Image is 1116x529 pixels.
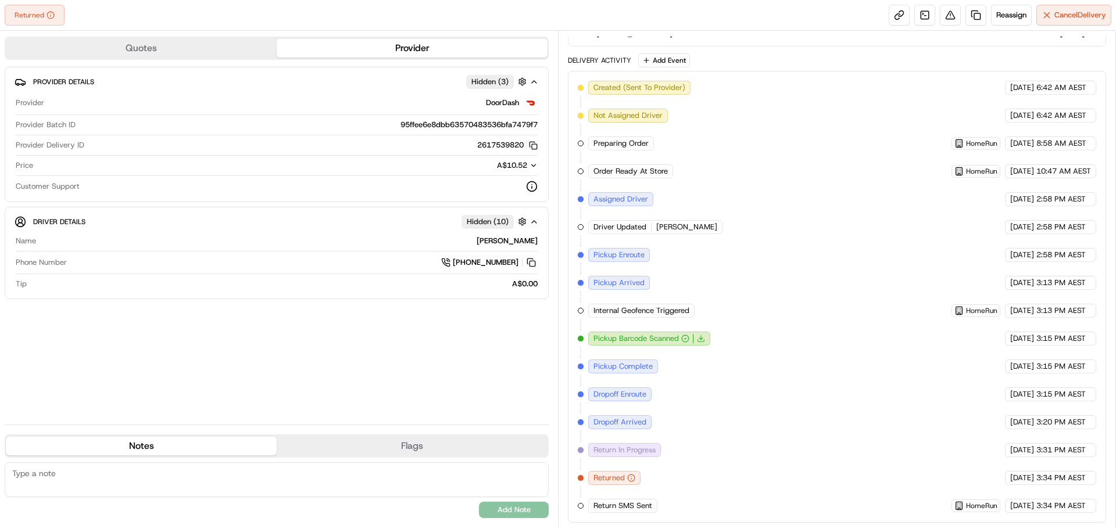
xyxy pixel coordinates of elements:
p: Welcome 👋 [12,46,212,65]
span: [DATE] [1010,222,1034,232]
span: A$10.52 [497,160,527,170]
button: Driver DetailsHidden (10) [15,212,539,231]
button: Hidden (10) [462,214,530,229]
img: doordash_logo_v2.png [524,96,538,110]
span: Provider Batch ID [16,120,76,130]
button: 2617539820 [477,140,538,150]
span: Pickup Barcode Scanned [593,333,679,344]
span: Preparing Order [593,138,649,149]
span: 3:15 PM AEST [1036,389,1086,400]
span: [DATE] [1010,138,1034,149]
span: HomeRun [966,501,997,510]
span: Pylon [116,197,141,206]
span: HomeRun [966,139,997,148]
span: 6:42 AM AEST [1036,82,1086,93]
img: 1736555255976-a54dd68f-1ca7-489b-9aae-adbdc363a1c4 [12,111,33,132]
span: [DATE] [1010,305,1034,316]
span: Order Ready At Store [593,166,668,177]
span: Provider Details [33,77,94,87]
span: Dropoff Arrived [593,417,646,427]
span: Created (Sent To Provider) [593,82,685,93]
span: 2:58 PM AEST [1036,222,1086,232]
span: Dropoff Enroute [593,389,646,400]
span: [DATE] [1010,445,1034,455]
span: 8:58 AM AEST [1036,138,1086,149]
span: Price [16,160,33,171]
span: Tip [16,279,27,289]
span: Driver Details [33,217,85,226]
div: 📗 [12,170,21,179]
span: [DATE] [1010,194,1034,204]
span: [PHONE_NUMBER] [453,257,518,268]
a: Powered byPylon [82,196,141,206]
span: DoorDash [486,98,519,108]
span: 3:31 PM AEST [1036,445,1086,455]
span: [DATE] [1010,501,1034,511]
span: [DATE] [1010,110,1034,121]
span: Hidden ( 10 ) [467,217,509,227]
span: 3:20 PM AEST [1036,417,1086,427]
a: [PHONE_NUMBER] [441,256,538,269]
span: 2:58 PM AEST [1036,194,1086,204]
span: Returned [593,473,625,483]
div: Start new chat [40,111,191,123]
button: Reassign [991,5,1032,26]
input: Got a question? Start typing here... [30,75,209,87]
span: Hidden ( 3 ) [471,77,509,87]
span: Pickup Enroute [593,250,645,260]
span: Knowledge Base [23,168,89,180]
span: Phone Number [16,257,67,268]
a: 📗Knowledge Base [7,164,94,185]
button: Hidden (3) [466,74,530,89]
button: CancelDelivery [1036,5,1111,26]
span: Cancel Delivery [1054,10,1106,20]
span: [DATE] [1010,333,1034,344]
div: A$0.00 [31,279,538,289]
div: We're available if you need us! [40,123,147,132]
span: Return In Progress [593,445,656,455]
span: Return SMS Sent [593,501,652,511]
span: Reassign [996,10,1026,20]
span: [PERSON_NAME] [656,222,717,232]
span: 10:47 AM AEST [1036,166,1091,177]
span: 95ffee6e8dbb63570483536bfa7479f7 [400,120,538,130]
div: [PERSON_NAME] [41,236,538,246]
div: 💻 [98,170,108,179]
a: 💻API Documentation [94,164,191,185]
span: 3:34 PM AEST [1036,501,1086,511]
span: Customer Support [16,181,80,192]
span: 3:15 PM AEST [1036,333,1086,344]
span: [DATE] [1010,82,1034,93]
span: Provider Delivery ID [16,140,84,150]
div: Delivery Activity [568,56,631,65]
span: 2:58 PM AEST [1036,250,1086,260]
button: Provider DetailsHidden (3) [15,72,539,91]
button: Flags [277,437,548,455]
span: Assigned Driver [593,194,648,204]
span: [DATE] [1010,278,1034,288]
span: [DATE] [1010,417,1034,427]
span: [DATE] [1010,389,1034,400]
span: Pickup Arrived [593,278,645,288]
button: Quotes [6,39,277,57]
button: Provider [277,39,548,57]
span: Pickup Complete [593,361,653,372]
button: Pickup Barcode Scanned [593,333,689,344]
button: HomeRun [954,306,997,315]
button: A$10.52 [435,160,538,171]
span: [DATE] [1010,166,1034,177]
span: 3:13 PM AEST [1036,278,1086,288]
span: Name [16,236,36,246]
button: Returned [5,5,65,26]
button: Notes [6,437,277,455]
span: Not Assigned Driver [593,110,663,121]
span: [DATE] [1010,473,1034,483]
span: HomeRun [966,167,997,176]
span: [DATE] [1010,361,1034,372]
span: 6:42 AM AEST [1036,110,1086,121]
span: 3:13 PM AEST [1036,305,1086,316]
span: Provider [16,98,44,108]
img: Nash [12,12,35,35]
span: Driver Updated [593,222,646,232]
